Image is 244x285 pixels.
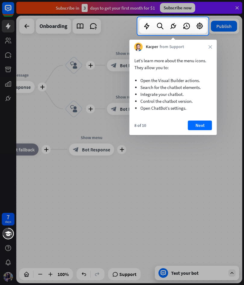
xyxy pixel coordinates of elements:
span: from Support [160,44,184,50]
div: 8 of 10 [134,123,146,128]
li: Open ChatBot’s settings. [140,105,206,112]
button: Next [188,121,212,130]
li: Integrate your chatbot. [140,91,206,98]
li: Open the Visual Builder actions. [140,77,206,84]
li: Control the chatbot version. [140,98,206,105]
p: Let’s learn more about the menu icons. They allow you to: [134,57,212,71]
span: Kacper [146,44,158,50]
li: Search for the chatbot elements. [140,84,206,91]
i: close [208,45,212,49]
